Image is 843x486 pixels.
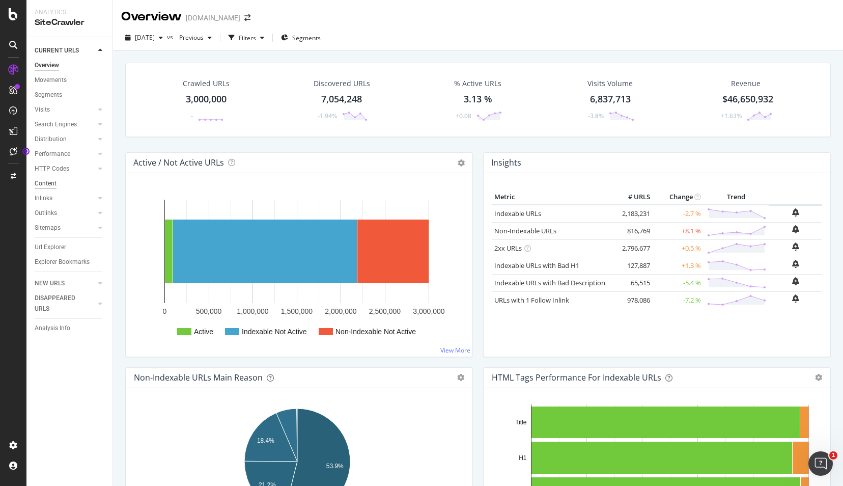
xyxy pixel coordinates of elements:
div: Overview [35,60,59,71]
div: Search Engines [35,119,77,130]
a: Search Engines [35,119,95,130]
div: bell-plus [792,277,799,285]
div: 6,837,713 [590,93,631,106]
div: +0.08 [456,112,471,120]
a: Indexable URLs with Bad H1 [494,261,579,270]
td: +1.3 % [653,257,704,274]
div: [DOMAIN_NAME] [186,13,240,23]
div: Overview [121,8,182,25]
a: Indexable URLs [494,209,541,218]
h4: Active / Not Active URLs [133,156,224,170]
div: gear [815,374,822,381]
div: bell-plus [792,294,799,303]
button: Filters [224,30,268,46]
span: 2025 Sep. 20th [135,33,155,42]
iframe: Intercom live chat [808,451,833,476]
td: 816,769 [612,222,653,239]
a: Outlinks [35,208,95,219]
a: Analysis Info [35,323,105,334]
text: 1,500,000 [281,307,313,315]
a: Url Explorer [35,242,105,253]
div: Discovered URLs [314,78,370,89]
div: Visits Volume [587,78,633,89]
div: bell-plus [792,242,799,251]
i: Options [458,159,465,167]
div: Visits [35,104,50,115]
a: Movements [35,75,105,86]
text: 2,500,000 [369,307,401,315]
div: NEW URLS [35,278,65,289]
a: NEW URLS [35,278,95,289]
th: Metric [492,190,612,205]
a: Non-Indexable URLs [494,226,556,235]
div: Distribution [35,134,67,145]
button: Previous [175,30,216,46]
div: - [191,112,193,120]
div: Outlinks [35,208,57,219]
text: 2,000,000 [325,307,356,315]
a: DISAPPEARED URLS [35,293,95,314]
text: Active [194,328,213,336]
div: Segments [35,90,62,100]
div: gear [457,374,464,381]
td: 127,887 [612,257,653,274]
div: HTML Tags Performance for Indexable URLs [492,372,661,383]
div: Url Explorer [35,242,66,253]
div: -3.8% [588,112,604,120]
div: Non-Indexable URLs Main Reason [134,372,263,383]
td: -2.7 % [653,205,704,223]
a: Performance [35,149,95,159]
text: 0 [163,307,167,315]
div: DISAPPEARED URLS [35,293,86,314]
div: bell-plus [792,260,799,268]
td: -5.4 % [653,274,704,291]
div: -1.94% [318,112,337,120]
div: Filters [239,34,256,42]
div: Sitemaps [35,223,61,233]
svg: A chart. [134,190,465,348]
span: 1 [829,451,837,460]
div: bell-plus [792,225,799,233]
a: 2xx URLs [494,244,522,253]
td: +0.5 % [653,239,704,257]
h4: Insights [491,156,521,170]
button: [DATE] [121,30,167,46]
th: Trend [704,190,769,205]
div: 3.13 % [464,93,492,106]
text: 18.4% [257,437,274,444]
span: $46,650,932 [722,93,773,105]
div: % Active URLs [454,78,501,89]
text: 53.9% [326,463,344,470]
a: HTTP Codes [35,164,95,174]
div: Content [35,178,57,189]
text: Indexable Not Active [242,328,307,336]
a: Sitemaps [35,223,95,233]
a: Visits [35,104,95,115]
div: 7,054,248 [321,93,362,106]
a: View More [440,346,470,355]
text: H1 [519,454,527,462]
th: Change [653,190,704,205]
th: # URLS [612,190,653,205]
td: 978,086 [612,291,653,309]
span: Previous [175,33,204,42]
a: Content [35,178,105,189]
div: bell-plus [792,208,799,217]
button: Segments [277,30,325,46]
div: Crawled URLs [183,78,230,89]
div: CURRENT URLS [35,45,79,56]
a: CURRENT URLS [35,45,95,56]
span: vs [167,33,175,41]
a: Overview [35,60,105,71]
div: Analytics [35,8,104,17]
td: -7.2 % [653,291,704,309]
text: 1,000,000 [237,307,268,315]
div: Analysis Info [35,323,70,334]
div: Explorer Bookmarks [35,257,90,267]
div: SiteCrawler [35,17,104,29]
a: Inlinks [35,193,95,204]
td: 65,515 [612,274,653,291]
text: 3,000,000 [413,307,444,315]
a: Explorer Bookmarks [35,257,105,267]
